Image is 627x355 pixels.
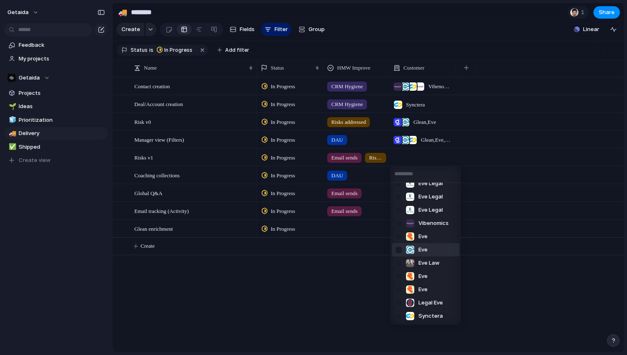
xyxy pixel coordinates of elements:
span: Eve [418,285,428,294]
span: Eve Legal [418,179,443,188]
span: Eve [418,246,428,254]
span: Eve [418,232,428,241]
span: Eve [418,272,428,280]
span: Eve Legal [418,193,443,201]
span: Vibenomics [418,219,449,227]
span: Legal Eve [418,299,443,307]
span: Eve Law [418,259,440,267]
span: Synctera [418,312,443,320]
span: Eve Legal [418,206,443,214]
